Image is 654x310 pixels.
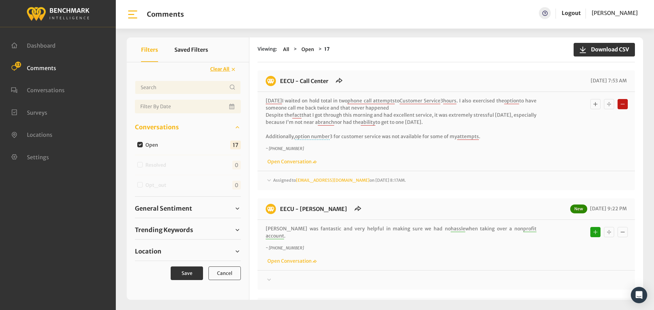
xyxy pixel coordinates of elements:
input: Open [137,142,143,147]
button: Open Calendar [228,100,237,113]
span: [DATE] [266,98,282,104]
img: benchmark [266,76,276,86]
span: Assigned to on [DATE] 8:17AM. [273,178,406,183]
span: hassle [451,226,465,232]
div: Open Intercom Messenger [631,287,647,303]
span: Trending Keywords [135,225,193,234]
h6: EECU - Call Center [276,76,332,86]
span: Surveys [27,109,47,116]
span: ability [361,119,375,126]
a: [PERSON_NAME] [592,7,638,19]
p: [PERSON_NAME] was fantastic and very helpful in making sure we had no when taking over a non . [266,225,536,240]
span: hours [443,98,456,104]
span: 13 [15,62,21,68]
a: Trending Keywords [135,225,241,235]
a: Logout [562,7,581,19]
span: [PERSON_NAME] [592,10,638,16]
span: 17 [230,141,241,149]
span: 0 [232,181,241,190]
a: Open Conversation [266,258,317,264]
label: Resolved [143,162,172,169]
button: Download CSV [574,43,635,56]
span: Customer Service [400,98,440,104]
span: profit account [266,226,536,239]
i: ~ [PHONE_NUMBER] [266,245,304,250]
h1: Comments [147,10,184,18]
span: attempts [457,133,479,140]
button: All [281,46,291,53]
span: branch [318,119,334,126]
span: Locations [27,131,52,138]
span: [DATE] 9:22 PM [588,206,627,212]
a: Logout [562,10,581,16]
span: option [504,98,519,104]
span: Location [135,247,161,256]
a: Conversations [135,122,241,132]
span: phone call attempts [347,98,394,104]
button: Filters [141,37,158,62]
input: Username [135,81,241,94]
button: Clear All [206,63,241,75]
span: General Sentiment [135,204,192,213]
button: Cancel [208,266,241,280]
a: General Sentiment [135,203,241,214]
input: Date range input field [135,100,241,113]
div: Basic example [589,97,629,111]
label: Open [143,142,163,149]
a: Conversations [11,86,65,93]
span: New [570,205,587,213]
span: Download CSV [587,45,629,53]
img: bar [127,9,139,20]
span: option number [295,133,330,140]
span: Viewing: [258,46,277,53]
a: [EMAIL_ADDRESS][DOMAIN_NAME] [296,178,370,183]
a: Surveys [11,109,47,115]
i: ~ [PHONE_NUMBER] [266,146,304,151]
button: Open [299,46,316,53]
span: fact [292,112,301,118]
span: Conversations [27,87,65,94]
label: Opt_out [143,182,172,189]
a: Comments 13 [11,64,56,71]
h6: EECU - Clovis West [276,204,351,214]
p: I waited on hold total in two to 3 . I also exercised the to have someone call me back twice and ... [266,97,536,140]
span: Dashboard [27,42,56,49]
a: EECU - Call Center [280,78,328,84]
button: Save [171,266,203,280]
img: benchmark [26,5,90,22]
strong: 17 [324,46,330,52]
a: EECU - [PERSON_NAME] [280,206,347,212]
a: Dashboard [11,42,56,48]
a: Location [135,246,241,257]
a: Settings [11,153,49,160]
span: Settings [27,153,49,160]
span: Comments [27,64,56,71]
img: benchmark [266,204,276,214]
div: Basic example [589,225,629,239]
span: Conversations [135,123,179,132]
div: Assigned to[EMAIL_ADDRESS][DOMAIN_NAME]on [DATE] 8:17AM. [266,177,627,185]
span: 0 [232,161,241,169]
a: Locations [11,131,52,137]
span: Clear All [210,66,229,72]
button: Saved Filters [174,37,208,62]
span: [DATE] 7:53 AM [589,78,627,84]
a: Open Conversation [266,159,317,165]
